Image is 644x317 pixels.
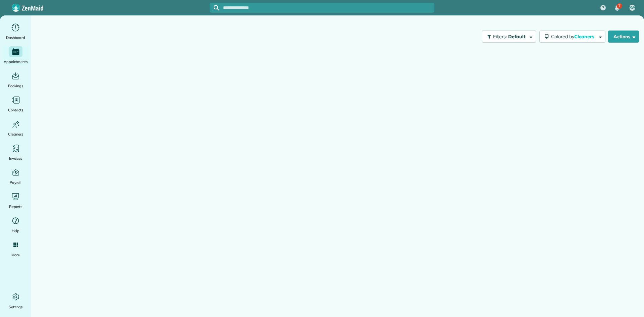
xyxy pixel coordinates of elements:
span: Cleaners [574,34,596,40]
span: Help [12,227,20,234]
a: Invoices [3,143,29,162]
span: Cleaners [8,131,23,138]
span: Bookings [8,83,23,89]
button: Colored byCleaners [539,31,605,43]
a: Filters: Default [479,31,536,43]
a: Payroll [3,167,29,186]
a: Contacts [3,95,29,113]
span: 7 [618,3,621,9]
a: Reports [3,191,29,210]
span: Appointments [4,58,28,65]
span: Contacts [8,107,23,113]
span: Invoices [9,155,22,162]
span: Colored by [551,34,597,40]
a: Settings [3,292,29,310]
span: Filters: [493,34,507,40]
a: Dashboard [3,22,29,41]
span: Default [508,34,526,40]
button: Focus search [210,5,219,10]
div: 7 unread notifications [610,1,624,15]
span: Dashboard [6,34,25,41]
a: Help [3,215,29,234]
a: Bookings [3,70,29,89]
span: Settings [9,304,23,310]
span: KW [629,5,636,10]
button: Actions [608,31,639,43]
a: Cleaners [3,119,29,138]
button: Filters: Default [482,31,536,43]
span: Reports [9,203,22,210]
a: Appointments [3,46,29,65]
span: Payroll [10,179,22,186]
svg: Focus search [214,5,219,10]
span: More [11,252,20,258]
